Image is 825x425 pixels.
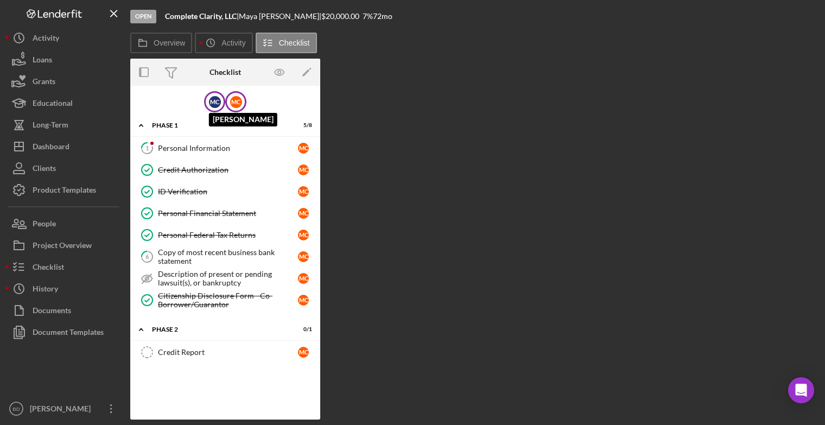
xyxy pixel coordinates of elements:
a: ID VerificationMC [136,181,315,202]
div: M C [209,96,221,108]
div: 7 % [363,12,373,21]
button: Checklist [256,33,317,53]
div: 72 mo [373,12,392,21]
div: | [165,12,239,21]
b: Complete Clarity, LLC [165,11,237,21]
div: Personal Information [158,144,298,153]
label: Overview [154,39,185,47]
div: M C [298,186,309,197]
button: Educational [5,92,125,114]
div: Description of present or pending lawsuit(s), or bankruptcy [158,270,298,287]
button: Long-Term [5,114,125,136]
div: Dashboard [33,136,69,160]
a: Credit ReportMC [136,341,315,363]
div: Credit Authorization [158,166,298,174]
div: Document Templates [33,321,104,346]
a: Personal Financial StatementMC [136,202,315,224]
div: M C [298,143,309,154]
button: Project Overview [5,234,125,256]
div: $20,000.00 [321,12,363,21]
div: Checklist [210,68,241,77]
button: History [5,278,125,300]
div: M C [298,230,309,240]
a: Personal Federal Tax ReturnsMC [136,224,315,246]
div: Phase 2 [152,326,285,333]
div: History [33,278,58,302]
button: BD[PERSON_NAME] [5,398,125,420]
button: Documents [5,300,125,321]
button: Activity [195,33,252,53]
a: Description of present or pending lawsuit(s), or bankruptcyMC [136,268,315,289]
a: 1Personal InformationMC [136,137,315,159]
div: Copy of most recent business bank statement [158,248,298,265]
div: ID Verification [158,187,298,196]
tspan: 6 [145,253,149,260]
div: M C [230,96,242,108]
div: Product Templates [33,179,96,204]
div: Grants [33,71,55,95]
div: People [33,213,56,237]
div: M C [298,251,309,262]
button: Overview [130,33,192,53]
div: M C [298,273,309,284]
button: Checklist [5,256,125,278]
div: 0 / 1 [293,326,312,333]
button: Loans [5,49,125,71]
button: People [5,213,125,234]
button: Product Templates [5,179,125,201]
div: Activity [33,27,59,52]
label: Checklist [279,39,310,47]
div: Open Intercom Messenger [788,377,814,403]
div: M C [298,164,309,175]
div: Documents [33,300,71,324]
a: Credit AuthorizationMC [136,159,315,181]
div: Citizenship Disclosure Form - Co-Borrower/Guarantor [158,291,298,309]
div: Personal Financial Statement [158,209,298,218]
button: Grants [5,71,125,92]
text: BD [12,406,20,412]
div: Clients [33,157,56,182]
div: Long-Term [33,114,68,138]
div: Phase 1 [152,122,285,129]
div: Project Overview [33,234,92,259]
div: Personal Federal Tax Returns [158,231,298,239]
button: Activity [5,27,125,49]
a: 6Copy of most recent business bank statementMC [136,246,315,268]
button: Document Templates [5,321,125,343]
div: Loans [33,49,52,73]
div: Checklist [33,256,64,281]
div: Open [130,10,156,23]
tspan: 1 [145,144,149,151]
div: Credit Report [158,348,298,357]
button: Dashboard [5,136,125,157]
button: Clients [5,157,125,179]
label: Activity [221,39,245,47]
div: M C [298,208,309,219]
div: [PERSON_NAME] [27,398,98,422]
a: Citizenship Disclosure Form - Co-Borrower/GuarantorMC [136,289,315,311]
div: M C [298,347,309,358]
div: M C [298,295,309,306]
div: 5 / 8 [293,122,312,129]
div: Educational [33,92,73,117]
div: Maya [PERSON_NAME] | [239,12,321,21]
